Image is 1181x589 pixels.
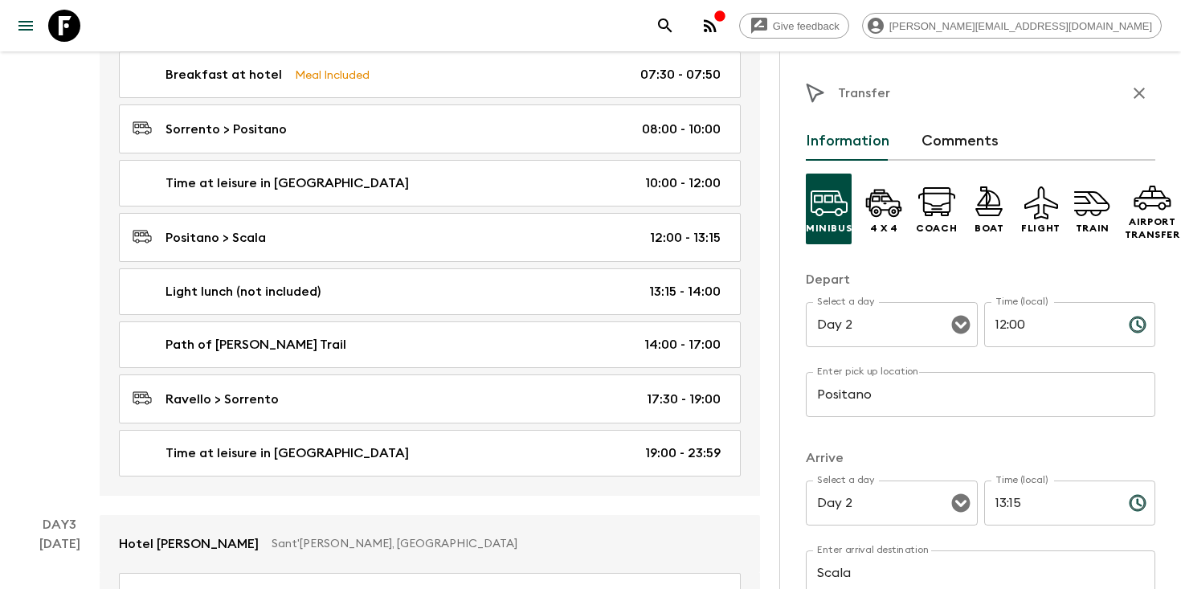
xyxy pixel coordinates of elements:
a: Time at leisure in [GEOGRAPHIC_DATA]19:00 - 23:59 [119,430,741,477]
p: Flight [1021,222,1060,235]
p: 19:00 - 23:59 [645,444,721,463]
a: Positano > Scala12:00 - 13:15 [119,213,741,262]
a: Hotel [PERSON_NAME]Sant'[PERSON_NAME], [GEOGRAPHIC_DATA] [100,515,760,573]
p: Positano > Scala [166,228,266,247]
p: Boat [975,222,1003,235]
p: Depart [806,270,1155,289]
a: Sorrento > Positano08:00 - 10:00 [119,104,741,153]
p: Time at leisure in [GEOGRAPHIC_DATA] [166,444,409,463]
label: Time (local) [995,473,1048,487]
button: Choose time, selected time is 12:00 PM [1122,309,1154,341]
label: Select a day [817,473,874,487]
a: Path of [PERSON_NAME] Trail14:00 - 17:00 [119,321,741,368]
p: Meal Included [295,66,370,84]
input: hh:mm [984,302,1116,347]
input: hh:mm [984,481,1116,526]
span: Give feedback [764,20,848,32]
p: Transfer [838,84,890,103]
label: Enter arrival destination [817,543,930,557]
a: Give feedback [739,13,849,39]
button: Open [950,313,972,336]
p: 13:15 - 14:00 [649,282,721,301]
p: 17:30 - 19:00 [647,390,721,409]
div: [DATE] [39,13,80,496]
p: Airport Transfer [1125,215,1180,241]
div: [PERSON_NAME][EMAIL_ADDRESS][DOMAIN_NAME] [862,13,1162,39]
p: Ravello > Sorrento [166,390,279,409]
a: Time at leisure in [GEOGRAPHIC_DATA]10:00 - 12:00 [119,160,741,207]
button: search adventures [649,10,681,42]
p: 12:00 - 13:15 [650,228,721,247]
button: Open [950,492,972,514]
p: Breakfast at hotel [166,65,282,84]
p: Coach [916,222,957,235]
p: Train [1076,222,1109,235]
p: 08:00 - 10:00 [642,120,721,139]
button: Information [806,122,889,161]
p: 14:00 - 17:00 [644,335,721,354]
p: 4 x 4 [870,222,898,235]
label: Select a day [817,295,874,309]
label: Time (local) [995,295,1048,309]
p: Hotel [PERSON_NAME] [119,534,259,554]
button: Comments [922,122,999,161]
p: Time at leisure in [GEOGRAPHIC_DATA] [166,174,409,193]
p: Path of [PERSON_NAME] Trail [166,335,346,354]
p: Sant'[PERSON_NAME], [GEOGRAPHIC_DATA] [272,536,728,552]
p: 10:00 - 12:00 [645,174,721,193]
label: Enter pick up location [817,365,919,378]
p: Day 3 [19,515,100,534]
p: 07:30 - 07:50 [640,65,721,84]
p: Arrive [806,448,1155,468]
button: Choose time, selected time is 1:15 PM [1122,487,1154,519]
button: menu [10,10,42,42]
a: Breakfast at hotelMeal Included07:30 - 07:50 [119,51,741,98]
p: Light lunch (not included) [166,282,321,301]
a: Light lunch (not included)13:15 - 14:00 [119,268,741,315]
p: Sorrento > Positano [166,120,287,139]
span: [PERSON_NAME][EMAIL_ADDRESS][DOMAIN_NAME] [881,20,1161,32]
a: Ravello > Sorrento17:30 - 19:00 [119,374,741,423]
p: Minibus [806,222,852,235]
